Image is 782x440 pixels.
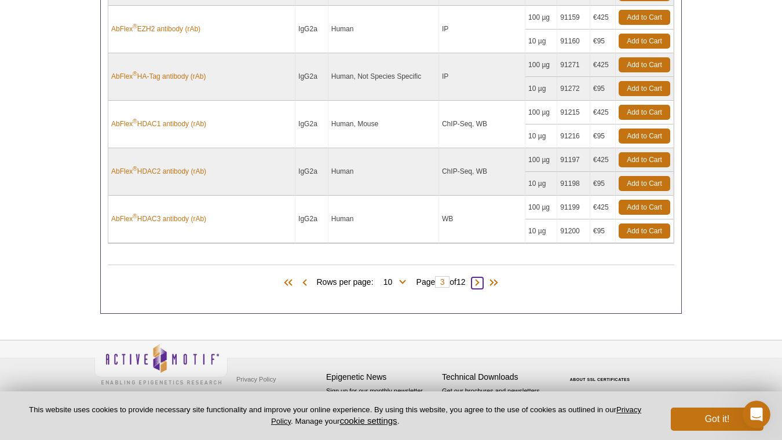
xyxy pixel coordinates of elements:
td: 91160 [557,30,590,53]
a: Privacy Policy [271,405,641,425]
td: Human, Not Species Specific [328,53,439,101]
td: 91197 [557,148,590,172]
td: Human, Mouse [328,101,439,148]
td: Human [328,148,439,196]
sup: ® [133,166,137,172]
td: ChIP-Seq, WB [439,101,525,148]
img: Active Motif, [94,340,228,387]
a: Add to Cart [619,152,670,167]
td: IgG2a [295,101,328,148]
td: IgG2a [295,6,328,53]
sup: ® [133,23,137,30]
a: Add to Cart [619,176,670,191]
sup: ® [133,213,137,219]
a: Add to Cart [619,105,670,120]
a: AbFlex®HA-Tag antibody (rAb) [111,71,206,82]
td: IgG2a [295,148,328,196]
h4: Technical Downloads [442,372,552,382]
span: Next Page [472,277,483,289]
span: Rows per page: [316,276,410,287]
span: 12 [456,277,466,287]
td: €95 [590,219,616,243]
td: 10 µg [525,219,557,243]
td: 100 µg [525,101,557,124]
h4: Epigenetic News [326,372,436,382]
a: Add to Cart [619,223,670,239]
sup: ® [133,118,137,124]
a: Privacy Policy [233,371,279,388]
td: 100 µg [525,6,557,30]
span: Previous Page [299,277,310,289]
a: Add to Cart [619,81,670,96]
td: IgG2a [295,53,328,101]
a: AbFlex®HDAC1 antibody (rAb) [111,119,206,129]
td: 100 µg [525,148,557,172]
p: This website uses cookies to provide necessary site functionality and improve your online experie... [19,405,652,427]
button: cookie settings [339,416,397,426]
td: 91198 [557,172,590,196]
td: 10 µg [525,30,557,53]
span: First Page [282,277,299,289]
a: AbFlex®HDAC2 antibody (rAb) [111,166,206,177]
a: Add to Cart [619,10,670,25]
table: Click to Verify - This site chose Symantec SSL for secure e-commerce and confidential communicati... [558,361,645,386]
td: 91159 [557,6,590,30]
td: IgG2a [295,196,328,243]
td: 10 µg [525,172,557,196]
a: Add to Cart [619,34,670,49]
span: Page of [411,276,472,288]
p: Get our brochures and newsletters, or request them by mail. [442,386,552,416]
a: Add to Cart [619,200,670,215]
td: 10 µg [525,77,557,101]
td: €425 [590,101,616,124]
td: €95 [590,30,616,53]
td: 91199 [557,196,590,219]
td: €425 [590,196,616,219]
td: €425 [590,6,616,30]
td: €95 [590,77,616,101]
td: €95 [590,172,616,196]
td: WB [439,196,525,243]
iframe: Intercom live chat [743,401,770,428]
td: IP [439,6,525,53]
td: IP [439,53,525,101]
a: Add to Cart [619,129,670,144]
a: Terms & Conditions [233,388,294,405]
td: 91216 [557,124,590,148]
sup: ® [133,71,137,77]
td: 91272 [557,77,590,101]
td: Human [328,196,439,243]
td: 91271 [557,53,590,77]
td: €425 [590,53,616,77]
a: ABOUT SSL CERTIFICATES [570,377,630,382]
a: AbFlex®HDAC3 antibody (rAb) [111,214,206,224]
td: 91215 [557,101,590,124]
a: Add to Cart [619,57,670,72]
td: ChIP-Seq, WB [439,148,525,196]
td: 91200 [557,219,590,243]
td: €95 [590,124,616,148]
td: €425 [590,148,616,172]
button: Got it! [671,408,763,431]
span: Last Page [483,277,500,289]
td: 100 µg [525,196,557,219]
td: 100 µg [525,53,557,77]
p: Sign up for our monthly newsletter highlighting recent publications in the field of epigenetics. [326,386,436,426]
a: AbFlex®EZH2 antibody (rAb) [111,24,200,34]
td: 10 µg [525,124,557,148]
td: Human [328,6,439,53]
